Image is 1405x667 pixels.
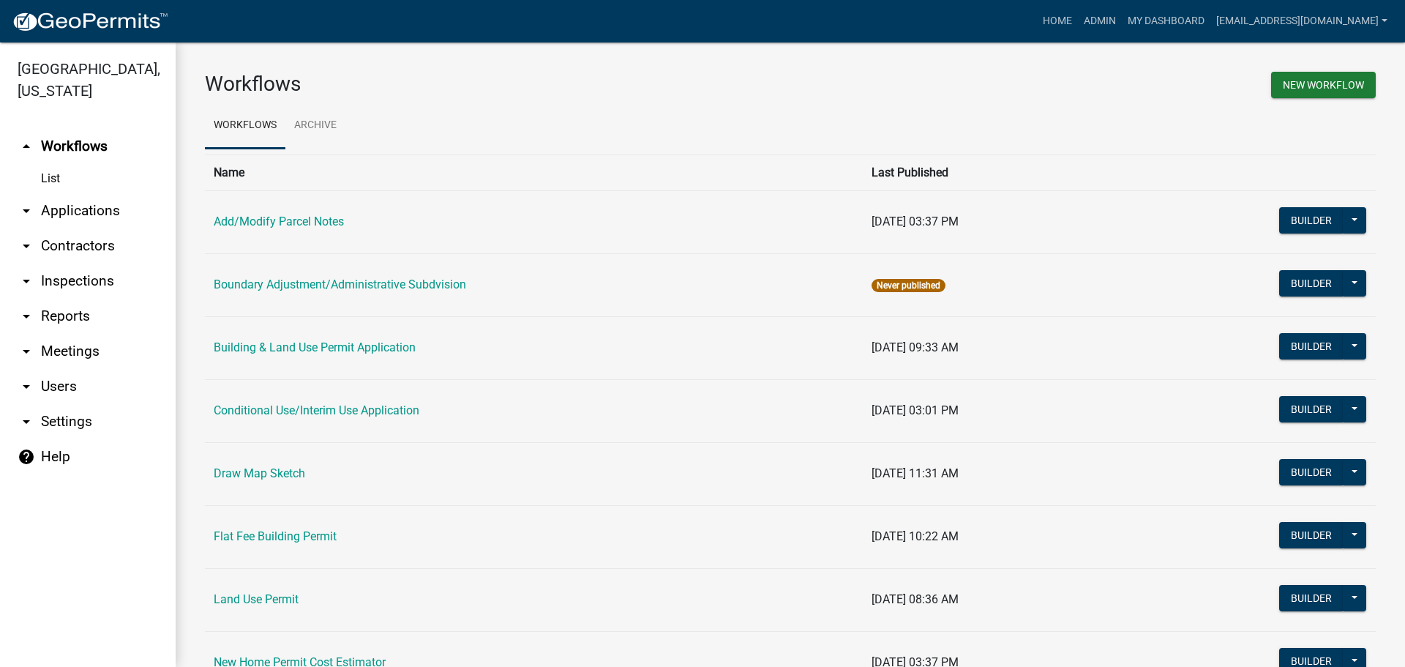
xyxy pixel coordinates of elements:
[214,592,299,606] a: Land Use Permit
[1078,7,1122,35] a: Admin
[18,237,35,255] i: arrow_drop_down
[285,103,345,149] a: Archive
[863,154,1117,190] th: Last Published
[214,403,419,417] a: Conditional Use/Interim Use Application
[1279,270,1344,297] button: Builder
[205,72,779,97] h3: Workflows
[214,215,344,228] a: Add/Modify Parcel Notes
[872,279,945,292] span: Never published
[872,340,959,354] span: [DATE] 09:33 AM
[205,154,863,190] th: Name
[872,466,959,480] span: [DATE] 11:31 AM
[1279,522,1344,548] button: Builder
[1279,585,1344,611] button: Builder
[18,448,35,466] i: help
[1279,459,1344,485] button: Builder
[18,413,35,431] i: arrow_drop_down
[214,277,466,291] a: Boundary Adjustment/Administrative Subdvision
[872,529,959,543] span: [DATE] 10:22 AM
[18,202,35,220] i: arrow_drop_down
[1271,72,1376,98] button: New Workflow
[214,340,416,354] a: Building & Land Use Permit Application
[18,308,35,325] i: arrow_drop_down
[872,215,959,228] span: [DATE] 03:37 PM
[214,466,305,480] a: Draw Map Sketch
[18,138,35,155] i: arrow_drop_up
[18,272,35,290] i: arrow_drop_down
[1210,7,1393,35] a: [EMAIL_ADDRESS][DOMAIN_NAME]
[872,592,959,606] span: [DATE] 08:36 AM
[1279,396,1344,422] button: Builder
[872,403,959,417] span: [DATE] 03:01 PM
[1122,7,1210,35] a: My Dashboard
[205,103,285,149] a: Workflows
[1037,7,1078,35] a: Home
[1279,207,1344,234] button: Builder
[18,378,35,395] i: arrow_drop_down
[1279,333,1344,359] button: Builder
[18,343,35,360] i: arrow_drop_down
[214,529,337,543] a: Flat Fee Building Permit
